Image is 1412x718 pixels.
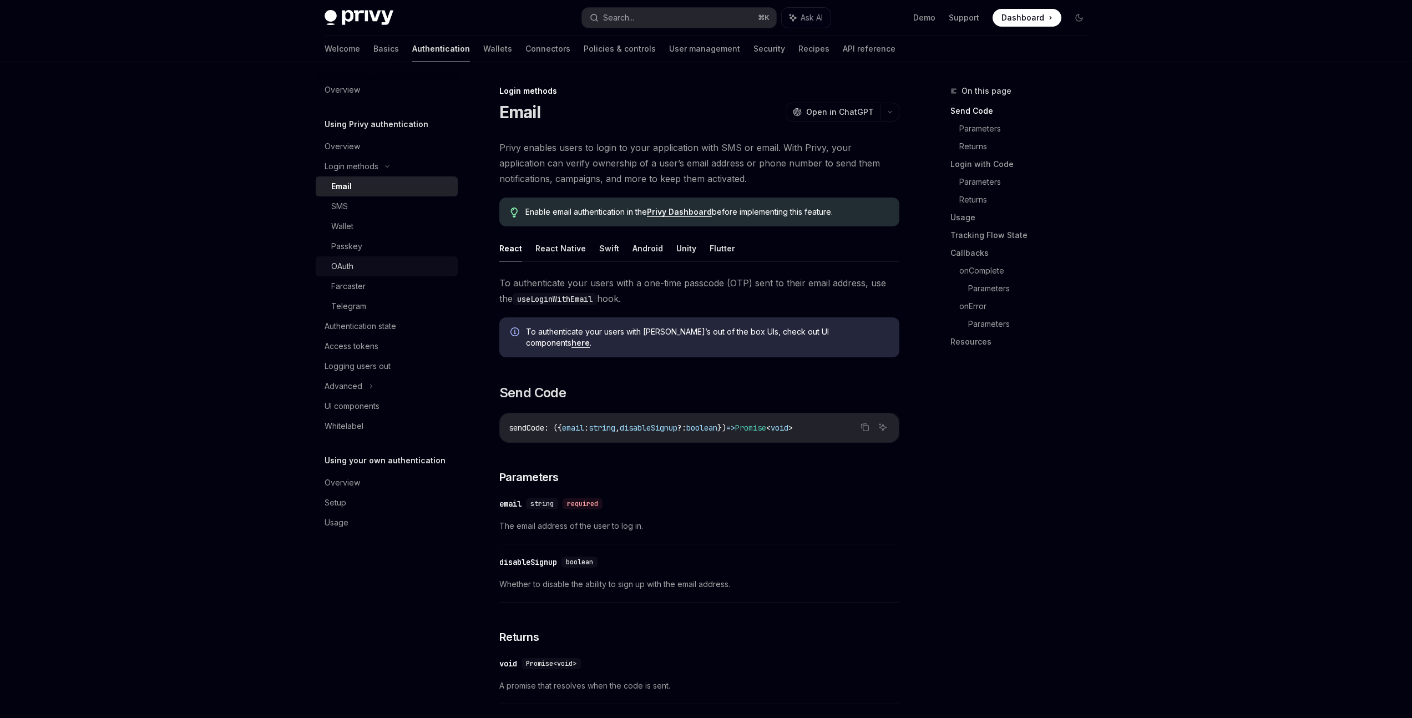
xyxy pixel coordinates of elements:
div: Telegram [331,300,366,313]
button: Toggle dark mode [1070,9,1088,27]
div: Overview [325,476,360,489]
a: Access tokens [316,336,458,356]
span: }) [717,423,726,433]
span: Returns [499,629,539,645]
span: Send Code [499,384,566,402]
a: Callbacks [950,244,1097,262]
span: A promise that resolves when the code is sent. [499,679,899,692]
div: email [499,498,522,509]
a: Connectors [525,36,570,62]
a: Whitelabel [316,416,458,436]
a: API reference [843,36,895,62]
a: Demo [913,12,935,23]
div: SMS [331,200,348,213]
a: Passkey [316,236,458,256]
a: Privy Dashboard [647,207,712,217]
button: Copy the contents from the code block [858,420,872,434]
div: Email [331,180,352,193]
span: Open in ChatGPT [806,107,874,118]
a: Welcome [325,36,360,62]
span: email [562,423,584,433]
a: Basics [373,36,399,62]
a: Email [316,176,458,196]
span: Parameters [499,469,559,485]
span: ⌘ K [758,13,770,22]
div: required [563,498,603,509]
span: void [771,423,788,433]
a: Overview [316,136,458,156]
a: Recipes [798,36,829,62]
a: Parameters [968,315,1097,333]
a: Wallet [316,216,458,236]
button: Ask AI [875,420,890,434]
span: boolean [686,423,717,433]
img: dark logo [325,10,393,26]
a: Tracking Flow State [950,226,1097,244]
button: Flutter [710,235,735,261]
span: string [589,423,615,433]
a: Usage [950,209,1097,226]
span: Privy enables users to login to your application with SMS or email. With Privy, your application ... [499,140,899,186]
div: Login methods [325,160,378,173]
button: Unity [676,235,696,261]
span: Dashboard [1001,12,1044,23]
button: Ask AI [782,8,831,28]
div: disableSignup [499,557,557,568]
button: React [499,235,522,261]
span: To authenticate your users with a one-time passcode (OTP) sent to their email address, use the hook. [499,275,899,306]
div: Passkey [331,240,362,253]
span: ?: [677,423,686,433]
span: Enable email authentication in the before implementing this feature. [525,206,888,218]
a: Login with Code [950,155,1097,173]
span: Whether to disable the ability to sign up with the email address. [499,578,899,591]
span: The email address of the user to log in. [499,519,899,533]
button: Swift [599,235,619,261]
button: Search...⌘K [582,8,776,28]
a: Overview [316,473,458,493]
a: Send Code [950,102,1097,120]
a: Resources [950,333,1097,351]
a: Farcaster [316,276,458,296]
div: Login methods [499,85,899,97]
div: Access tokens [325,340,378,353]
div: OAuth [331,260,353,273]
span: On this page [961,84,1011,98]
div: Whitelabel [325,419,363,433]
span: : ({ [544,423,562,433]
span: string [530,499,554,508]
a: Parameters [959,173,1097,191]
span: boolean [566,558,593,567]
svg: Info [510,327,522,338]
a: Returns [959,138,1097,155]
a: Support [949,12,979,23]
a: Authentication [412,36,470,62]
span: : [584,423,589,433]
span: < [766,423,771,433]
div: Search... [603,11,634,24]
div: Wallet [331,220,353,233]
div: Overview [325,140,360,153]
div: Setup [325,496,346,509]
button: React Native [535,235,586,261]
span: Promise<void> [526,659,576,668]
a: Overview [316,80,458,100]
div: Usage [325,516,348,529]
svg: Tip [510,208,518,218]
a: OAuth [316,256,458,276]
a: Setup [316,493,458,513]
a: Logging users out [316,356,458,376]
div: void [499,658,517,669]
span: Ask AI [801,12,823,23]
div: Advanced [325,380,362,393]
a: User management [669,36,740,62]
code: useLoginWithEmail [513,293,597,305]
button: Open in ChatGPT [786,103,880,122]
a: Authentication state [316,316,458,336]
a: Usage [316,513,458,533]
a: Returns [959,191,1097,209]
span: , [615,423,620,433]
div: Overview [325,83,360,97]
span: > [788,423,793,433]
a: SMS [316,196,458,216]
span: => [726,423,735,433]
